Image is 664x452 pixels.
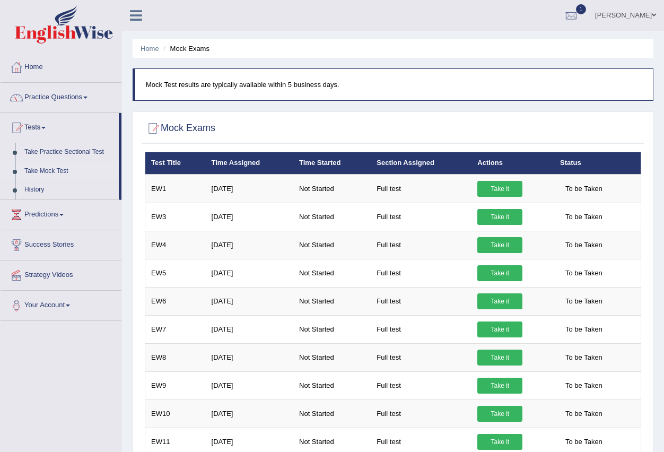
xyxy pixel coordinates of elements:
[477,321,522,337] a: Take it
[471,152,554,175] th: Actions
[560,406,608,422] span: To be Taken
[206,287,294,315] td: [DATE]
[206,259,294,287] td: [DATE]
[206,231,294,259] td: [DATE]
[371,371,471,399] td: Full test
[560,265,608,281] span: To be Taken
[206,175,294,203] td: [DATE]
[145,175,206,203] td: EW1
[293,371,371,399] td: Not Started
[145,315,206,343] td: EW7
[371,259,471,287] td: Full test
[477,237,522,253] a: Take it
[560,181,608,197] span: To be Taken
[560,350,608,366] span: To be Taken
[146,80,642,90] p: Mock Test results are typically available within 5 business days.
[371,343,471,371] td: Full test
[1,83,121,109] a: Practice Questions
[1,291,121,317] a: Your Account
[477,209,522,225] a: Take it
[145,371,206,399] td: EW9
[293,287,371,315] td: Not Started
[576,4,587,14] span: 1
[293,315,371,343] td: Not Started
[161,44,209,54] li: Mock Exams
[1,53,121,79] a: Home
[560,321,608,337] span: To be Taken
[560,378,608,394] span: To be Taken
[293,175,371,203] td: Not Started
[477,181,522,197] a: Take it
[371,315,471,343] td: Full test
[145,120,215,136] h2: Mock Exams
[560,209,608,225] span: To be Taken
[371,203,471,231] td: Full test
[371,399,471,428] td: Full test
[206,203,294,231] td: [DATE]
[293,203,371,231] td: Not Started
[1,260,121,287] a: Strategy Videos
[206,399,294,428] td: [DATE]
[141,45,159,53] a: Home
[371,287,471,315] td: Full test
[293,231,371,259] td: Not Started
[145,399,206,428] td: EW10
[145,152,206,175] th: Test Title
[293,399,371,428] td: Not Started
[145,343,206,371] td: EW8
[20,162,119,181] a: Take Mock Test
[477,265,522,281] a: Take it
[560,293,608,309] span: To be Taken
[145,259,206,287] td: EW5
[371,231,471,259] td: Full test
[145,231,206,259] td: EW4
[560,434,608,450] span: To be Taken
[554,152,641,175] th: Status
[293,259,371,287] td: Not Started
[477,293,522,309] a: Take it
[293,343,371,371] td: Not Started
[206,315,294,343] td: [DATE]
[206,343,294,371] td: [DATE]
[20,180,119,199] a: History
[145,287,206,315] td: EW6
[371,152,471,175] th: Section Assigned
[1,230,121,257] a: Success Stories
[1,113,119,140] a: Tests
[371,175,471,203] td: Full test
[20,143,119,162] a: Take Practice Sectional Test
[145,203,206,231] td: EW3
[293,152,371,175] th: Time Started
[477,434,522,450] a: Take it
[206,152,294,175] th: Time Assigned
[1,200,121,227] a: Predictions
[206,371,294,399] td: [DATE]
[477,350,522,366] a: Take it
[560,237,608,253] span: To be Taken
[477,406,522,422] a: Take it
[477,378,522,394] a: Take it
